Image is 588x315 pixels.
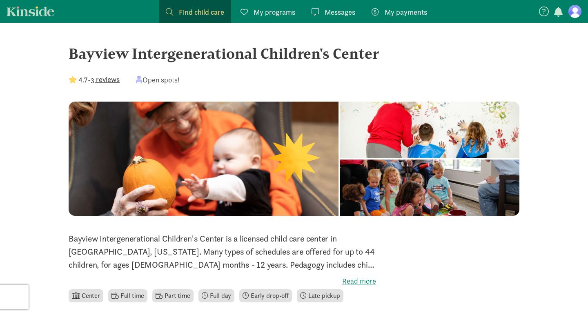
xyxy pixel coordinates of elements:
[78,75,88,84] strong: 4.7
[136,74,180,85] div: Open spots!
[239,289,292,302] li: Early drop-off
[91,74,120,85] button: 3 reviews
[254,7,295,18] span: My programs
[7,6,54,16] a: Kinside
[69,289,103,302] li: Center
[69,42,519,64] div: Bayview Intergenerational Children's Center
[297,289,343,302] li: Late pickup
[325,7,355,18] span: Messages
[385,7,427,18] span: My payments
[69,276,376,286] label: Read more
[108,289,147,302] li: Full time
[179,7,224,18] span: Find child care
[69,232,376,271] p: Bayview Intergenerational Children's Center is a licensed child care center in [GEOGRAPHIC_DATA],...
[152,289,193,302] li: Part time
[198,289,235,302] li: Full day
[69,74,120,85] div: -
